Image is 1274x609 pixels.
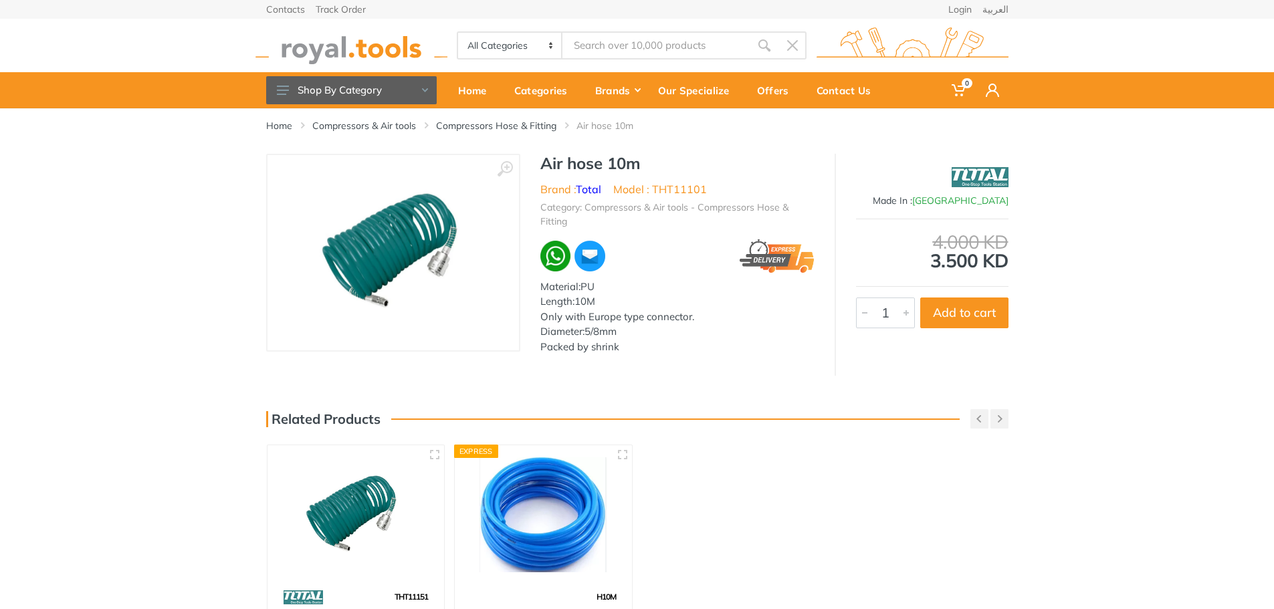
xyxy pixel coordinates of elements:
[586,76,649,104] div: Brands
[856,233,1008,270] div: 3.500 KD
[807,76,889,104] div: Contact Us
[942,72,976,108] a: 0
[540,310,815,325] div: Only with Europe type connector.
[449,76,505,104] div: Home
[597,592,616,602] span: H10M
[312,119,416,132] a: Compressors & Air tools
[982,5,1008,14] a: العربية
[540,181,601,197] li: Brand :
[807,72,889,108] a: Contact Us
[649,72,748,108] a: Our Specialize
[540,201,815,229] li: Category: Compressors & Air tools - Compressors Hose & Fitting
[266,411,381,427] h3: Related Products
[912,195,1008,207] span: [GEOGRAPHIC_DATA]
[613,181,707,197] li: Model : THT11101
[266,119,1008,132] nav: breadcrumb
[316,5,366,14] a: Track Order
[266,5,305,14] a: Contacts
[280,457,433,572] img: Royal Tools - Air hose 15M
[266,76,437,104] button: Shop By Category
[962,78,972,88] span: 0
[576,182,601,196] a: Total
[856,233,1008,251] div: 4.000 KD
[505,72,586,108] a: Categories
[748,76,807,104] div: Offers
[856,194,1008,208] div: Made In :
[436,119,556,132] a: Compressors Hose & Fitting
[952,160,1008,194] img: Total
[454,445,498,458] div: Express
[920,297,1008,328] button: Add to cart
[748,72,807,108] a: Offers
[540,154,815,173] h1: Air hose 10m
[471,586,499,609] img: 1.webp
[540,340,815,355] div: Packed by shrink
[449,72,505,108] a: Home
[467,457,620,572] img: Royal Tools - Air hose 10m
[458,33,563,58] select: Category
[562,31,750,59] input: Site search
[817,27,1008,64] img: royal.tools Logo
[266,119,292,132] a: Home
[740,239,815,273] img: express.png
[540,279,815,295] div: Material:PU
[540,324,815,340] div: Diameter:5/8mm
[948,5,972,14] a: Login
[395,592,428,602] span: THT11151
[505,76,586,104] div: Categories
[284,586,324,609] img: 86.webp
[300,168,486,337] img: Royal Tools - Air hose 10m
[540,241,571,271] img: wa.webp
[576,119,653,132] li: Air hose 10m
[540,294,815,310] div: Length:10M
[573,239,607,273] img: ma.webp
[649,76,748,104] div: Our Specialize
[255,27,447,64] img: royal.tools Logo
